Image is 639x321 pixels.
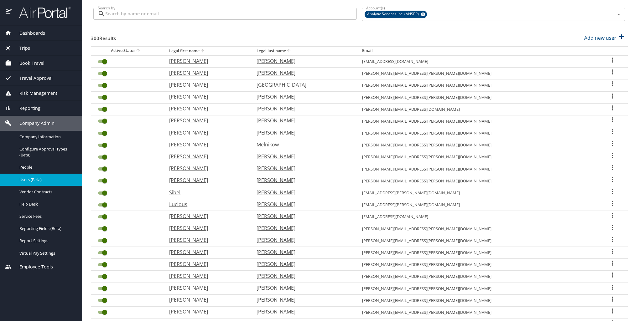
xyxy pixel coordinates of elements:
span: Analytic Services Inc. (ANSER) [365,11,423,18]
td: [EMAIL_ADDRESS][PERSON_NAME][DOMAIN_NAME] [357,199,598,211]
span: Virtual Pay Settings [19,250,75,256]
p: [PERSON_NAME] [169,296,244,303]
p: [PERSON_NAME] [169,165,244,172]
div: Analytic Services Inc. (ANSER) [365,11,427,18]
button: sort [286,48,292,54]
p: [PERSON_NAME] [169,57,244,65]
th: Legal first name [164,46,251,55]
p: [PERSON_NAME] [169,248,244,256]
span: Reporting Fields (Beta) [19,226,75,232]
p: [PERSON_NAME] [257,93,350,100]
th: Legal last name [252,46,357,55]
p: [PERSON_NAME] [257,272,350,280]
span: Trips [12,45,30,52]
p: [PERSON_NAME] [169,176,244,184]
p: [PERSON_NAME] [257,236,350,244]
span: Company Information [19,134,75,140]
p: [PERSON_NAME] [169,224,244,232]
button: sort [135,48,142,54]
span: Employee Tools [12,263,53,270]
td: [PERSON_NAME][EMAIL_ADDRESS][DOMAIN_NAME] [357,103,598,115]
td: [PERSON_NAME][EMAIL_ADDRESS][PERSON_NAME][DOMAIN_NAME] [357,68,598,79]
p: [PERSON_NAME] [257,212,350,220]
p: Sibel [169,189,244,196]
td: [PERSON_NAME][EMAIL_ADDRESS][PERSON_NAME][DOMAIN_NAME] [357,175,598,187]
td: [PERSON_NAME][EMAIL_ADDRESS][PERSON_NAME][DOMAIN_NAME] [357,235,598,247]
p: [PERSON_NAME] [257,105,350,112]
p: [PERSON_NAME] [257,176,350,184]
td: [PERSON_NAME][EMAIL_ADDRESS][PERSON_NAME][DOMAIN_NAME] [357,259,598,271]
p: [PERSON_NAME] [257,165,350,172]
p: [PERSON_NAME] [257,69,350,77]
td: [EMAIL_ADDRESS][DOMAIN_NAME] [357,55,598,67]
p: [GEOGRAPHIC_DATA] [257,81,350,89]
span: Risk Management [12,90,57,97]
th: Active Status [91,46,164,55]
td: [PERSON_NAME][EMAIL_ADDRESS][PERSON_NAME][DOMAIN_NAME] [357,294,598,306]
td: [PERSON_NAME][EMAIL_ADDRESS][PERSON_NAME][DOMAIN_NAME] [357,247,598,258]
p: [PERSON_NAME] [257,296,350,303]
h3: 300 Results [91,31,116,42]
p: [PERSON_NAME] [257,153,350,160]
span: Dashboards [12,30,45,37]
p: [PERSON_NAME] [257,57,350,65]
span: Help Desk [19,201,75,207]
button: Open [614,10,623,19]
p: [PERSON_NAME] [169,129,244,136]
td: [PERSON_NAME][EMAIL_ADDRESS][PERSON_NAME][DOMAIN_NAME] [357,115,598,127]
td: [PERSON_NAME][EMAIL_ADDRESS][PERSON_NAME][DOMAIN_NAME] [357,79,598,91]
td: [PERSON_NAME][EMAIL_ADDRESS][PERSON_NAME][DOMAIN_NAME] [357,163,598,175]
p: [PERSON_NAME] [169,141,244,148]
td: [EMAIL_ADDRESS][DOMAIN_NAME] [357,211,598,223]
input: Search by name or email [105,8,357,20]
p: Lucious [169,201,244,208]
p: [PERSON_NAME] [169,81,244,89]
span: Company Admin [12,120,55,127]
p: Add new user [584,34,616,42]
p: [PERSON_NAME] [257,260,350,268]
p: [PERSON_NAME] [169,153,244,160]
p: [PERSON_NAME] [169,105,244,112]
p: [PERSON_NAME] [169,212,244,220]
td: [PERSON_NAME][EMAIL_ADDRESS][PERSON_NAME][DOMAIN_NAME] [357,91,598,103]
p: [PERSON_NAME] [169,308,244,315]
span: People [19,164,75,170]
td: [PERSON_NAME][EMAIL_ADDRESS][PERSON_NAME][DOMAIN_NAME] [357,139,598,151]
p: [PERSON_NAME] [257,117,350,124]
button: Add new user [582,31,628,45]
p: [PERSON_NAME] [169,272,244,280]
p: [PERSON_NAME] [169,117,244,124]
span: Travel Approval [12,75,53,82]
td: [PERSON_NAME][EMAIL_ADDRESS][PERSON_NAME][DOMAIN_NAME] [357,306,598,318]
button: sort [200,48,206,54]
span: Report Settings [19,238,75,244]
span: Users (Beta) [19,177,75,183]
th: Email [357,46,598,55]
p: [PERSON_NAME] [169,93,244,100]
span: Configure Approval Types (Beta) [19,146,75,158]
p: Melnikow [257,141,350,148]
p: [PERSON_NAME] [257,224,350,232]
p: [PERSON_NAME] [257,201,350,208]
td: [PERSON_NAME][EMAIL_ADDRESS][PERSON_NAME][DOMAIN_NAME] [357,127,598,139]
td: [PERSON_NAME][EMAIL_ADDRESS][PERSON_NAME][DOMAIN_NAME] [357,271,598,283]
p: [PERSON_NAME] [169,284,244,292]
span: Service Fees [19,213,75,219]
p: [PERSON_NAME] [169,69,244,77]
span: Reporting [12,105,40,112]
p: [PERSON_NAME] [257,248,350,256]
p: [PERSON_NAME] [257,284,350,292]
p: [PERSON_NAME] [257,308,350,315]
img: airportal-logo.png [12,6,71,18]
td: [PERSON_NAME][EMAIL_ADDRESS][PERSON_NAME][DOMAIN_NAME] [357,283,598,294]
img: icon-airportal.png [6,6,12,18]
td: [PERSON_NAME][EMAIL_ADDRESS][PERSON_NAME][DOMAIN_NAME] [357,151,598,163]
p: [PERSON_NAME] [257,129,350,136]
p: [PERSON_NAME] [169,236,244,244]
td: [EMAIL_ADDRESS][PERSON_NAME][DOMAIN_NAME] [357,187,598,199]
p: [PERSON_NAME] [257,189,350,196]
span: Book Travel [12,60,44,67]
span: Vendor Contracts [19,189,75,195]
p: [PERSON_NAME] [169,260,244,268]
td: [PERSON_NAME][EMAIL_ADDRESS][PERSON_NAME][DOMAIN_NAME] [357,223,598,235]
